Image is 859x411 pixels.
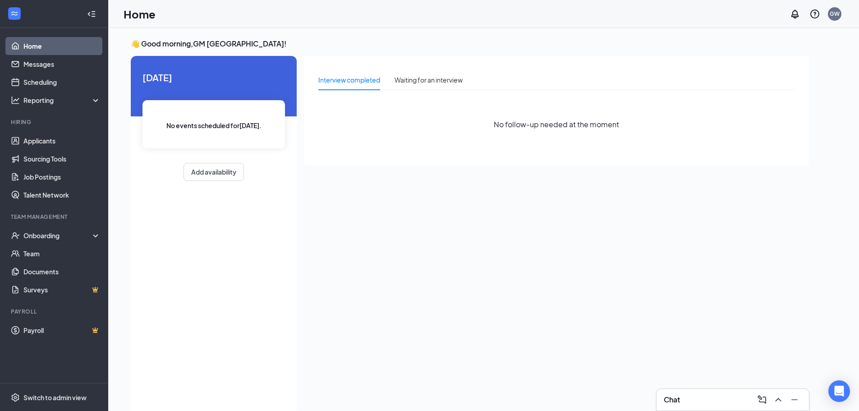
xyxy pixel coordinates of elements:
[10,9,19,18] svg: WorkstreamLogo
[395,75,463,85] div: Waiting for an interview
[23,245,101,263] a: Team
[23,231,93,240] div: Onboarding
[828,380,850,402] div: Open Intercom Messenger
[809,9,820,19] svg: QuestionInfo
[790,9,800,19] svg: Notifications
[124,6,156,22] h1: Home
[11,308,99,315] div: Payroll
[23,37,101,55] a: Home
[787,393,802,407] button: Minimize
[494,119,619,130] span: No follow-up needed at the moment
[771,393,786,407] button: ChevronUp
[11,393,20,402] svg: Settings
[23,186,101,204] a: Talent Network
[23,393,87,402] div: Switch to admin view
[11,118,99,126] div: Hiring
[757,394,767,405] svg: ComposeMessage
[11,213,99,221] div: Team Management
[23,73,101,91] a: Scheduling
[23,55,101,73] a: Messages
[166,120,262,130] span: No events scheduled for [DATE] .
[23,96,101,105] div: Reporting
[23,321,101,339] a: PayrollCrown
[11,96,20,105] svg: Analysis
[23,263,101,281] a: Documents
[23,168,101,186] a: Job Postings
[664,395,680,405] h3: Chat
[11,231,20,240] svg: UserCheck
[830,10,840,18] div: GW
[23,150,101,168] a: Sourcing Tools
[87,9,96,18] svg: Collapse
[773,394,784,405] svg: ChevronUp
[789,394,800,405] svg: Minimize
[755,393,769,407] button: ComposeMessage
[23,281,101,299] a: SurveysCrown
[184,163,244,181] button: Add availability
[23,132,101,150] a: Applicants
[142,70,285,84] span: [DATE]
[318,75,380,85] div: Interview completed
[131,39,809,49] h3: 👋 Good morning, GM [GEOGRAPHIC_DATA] !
